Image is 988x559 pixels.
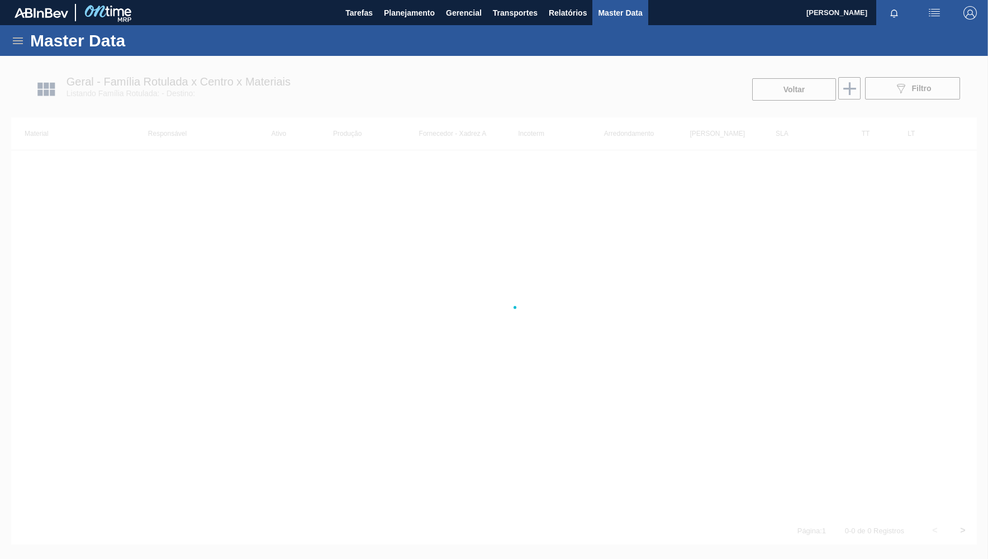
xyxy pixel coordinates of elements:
span: Tarefas [345,6,373,20]
img: Logout [963,6,977,20]
img: userActions [928,6,941,20]
span: Gerencial [446,6,482,20]
img: TNhmsLtSVTkK8tSr43FrP2fwEKptu5GPRR3wAAAABJRU5ErkJggg== [15,8,68,18]
span: Relatórios [549,6,587,20]
button: Notificações [876,5,912,21]
h1: Master Data [30,34,229,47]
span: Master Data [598,6,642,20]
span: Planejamento [384,6,435,20]
span: Transportes [493,6,538,20]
